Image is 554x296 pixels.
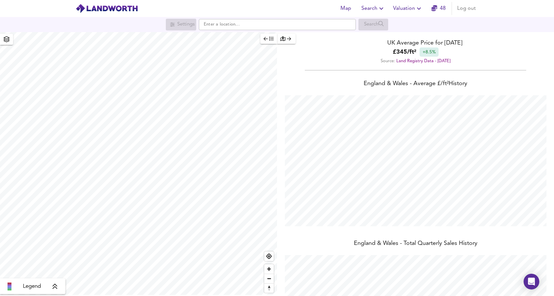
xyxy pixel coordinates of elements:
span: Legend [23,283,41,290]
div: Source: [277,57,554,65]
span: Zoom out [264,274,274,283]
a: 48 [431,4,446,13]
button: Zoom in [264,264,274,274]
div: UK Average Price for [DATE] [277,39,554,47]
button: Search [359,2,388,15]
div: Search for a location first or explore the map [166,19,196,30]
button: Reset bearing to north [264,283,274,293]
div: England & Wales - Total Quarterly Sales History [277,239,554,249]
button: Valuation [390,2,425,15]
button: Log out [455,2,478,15]
a: Land Registry Data - [DATE] [396,59,450,63]
div: Open Intercom Messenger [524,274,539,289]
button: 48 [428,2,449,15]
button: Map [335,2,356,15]
div: +8.5% [420,47,439,57]
button: Find my location [264,251,274,261]
b: £ 345 / ft² [393,48,416,57]
span: Map [338,4,354,13]
input: Enter a location... [199,19,356,30]
div: Search for a location first or explore the map [358,19,388,30]
span: Log out [457,4,476,13]
span: Search [361,4,385,13]
button: Zoom out [264,274,274,283]
img: logo [76,4,138,13]
div: England & Wales - Average £/ ft² History [277,80,554,89]
span: Valuation [393,4,423,13]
